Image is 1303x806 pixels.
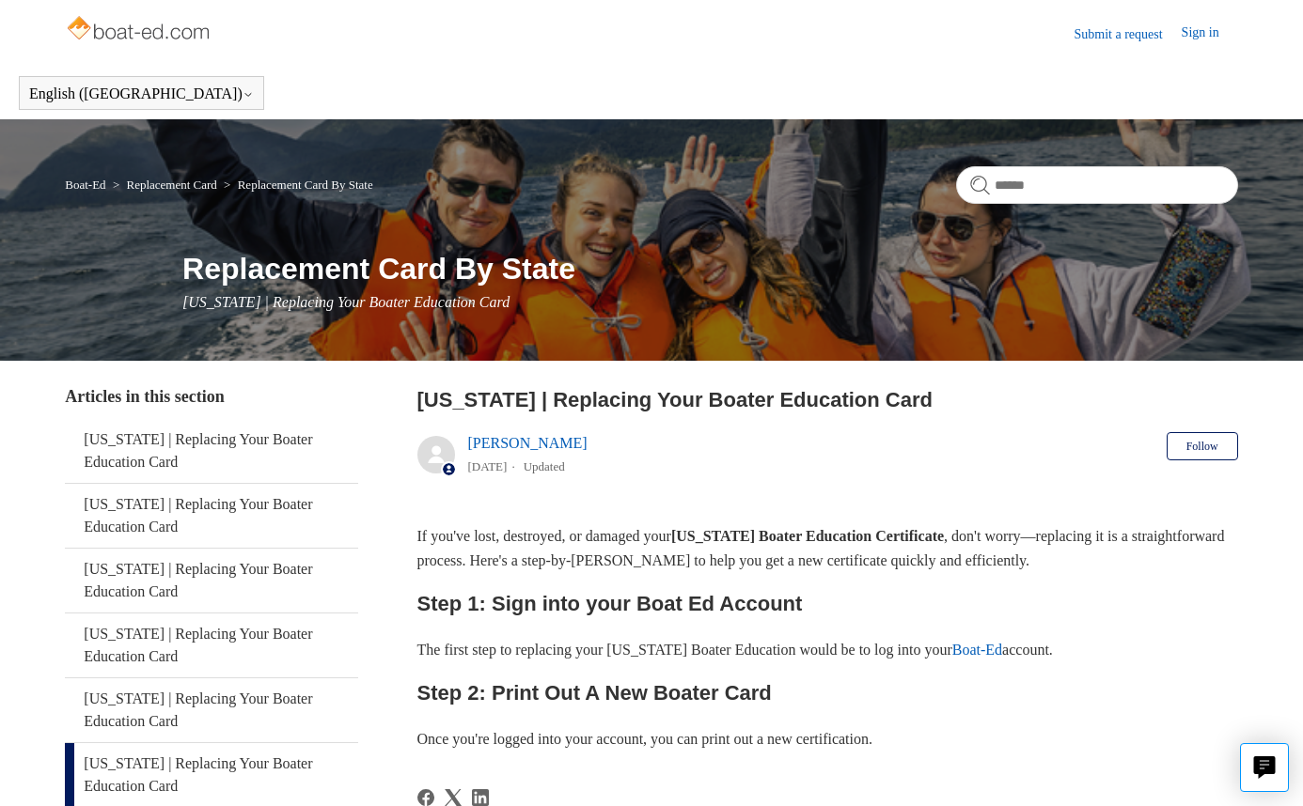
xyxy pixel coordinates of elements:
h2: Step 1: Sign into your Boat Ed Account [417,587,1238,620]
h1: Replacement Card By State [182,246,1238,291]
button: English ([GEOGRAPHIC_DATA]) [29,85,254,102]
input: Search [956,166,1238,204]
a: [US_STATE] | Replacing Your Boater Education Card [65,484,358,548]
a: Facebook [417,789,434,806]
p: If you've lost, destroyed, or damaged your , don't worry—replacing it is a straightforward proces... [417,524,1238,572]
button: Live chat [1240,743,1289,792]
span: Articles in this section [65,387,224,406]
a: Boat-Ed [952,642,1002,658]
li: Updated [524,459,565,473]
a: Sign in [1182,23,1238,45]
time: 05/22/2024, 15:05 [468,459,508,473]
strong: [US_STATE] Boater Education Certificate [671,528,944,544]
li: Replacement Card By State [220,178,373,192]
a: X Corp [445,789,462,806]
svg: Share this page on LinkedIn [472,789,489,806]
h2: Step 2: Print Out A New Boater Card [417,676,1238,709]
a: [PERSON_NAME] [468,435,588,451]
span: [US_STATE] | Replacing Your Boater Education Card [182,294,510,310]
a: [US_STATE] | Replacing Your Boater Education Card [65,678,358,742]
h2: Vermont | Replacing Your Boater Education Card [417,384,1238,415]
a: Submit a request [1075,24,1182,44]
li: Replacement Card [109,178,220,192]
svg: Share this page on X Corp [445,789,462,806]
p: Once you're logged into your account, you can print out a new certification. [417,727,1238,752]
svg: Share this page on Facebook [417,789,434,806]
a: LinkedIn [472,789,489,806]
a: [US_STATE] | Replacing Your Boater Education Card [65,419,358,483]
a: [US_STATE] | Replacing Your Boater Education Card [65,613,358,677]
p: The first step to replacing your [US_STATE] Boater Education would be to log into your account. [417,638,1238,662]
a: Replacement Card [126,178,216,192]
button: Follow Article [1167,432,1238,460]
a: Boat-Ed [65,178,105,192]
a: [US_STATE] | Replacing Your Boater Education Card [65,549,358,612]
li: Boat-Ed [65,178,109,192]
img: Boat-Ed Help Center home page [65,11,214,49]
a: Replacement Card By State [238,178,373,192]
